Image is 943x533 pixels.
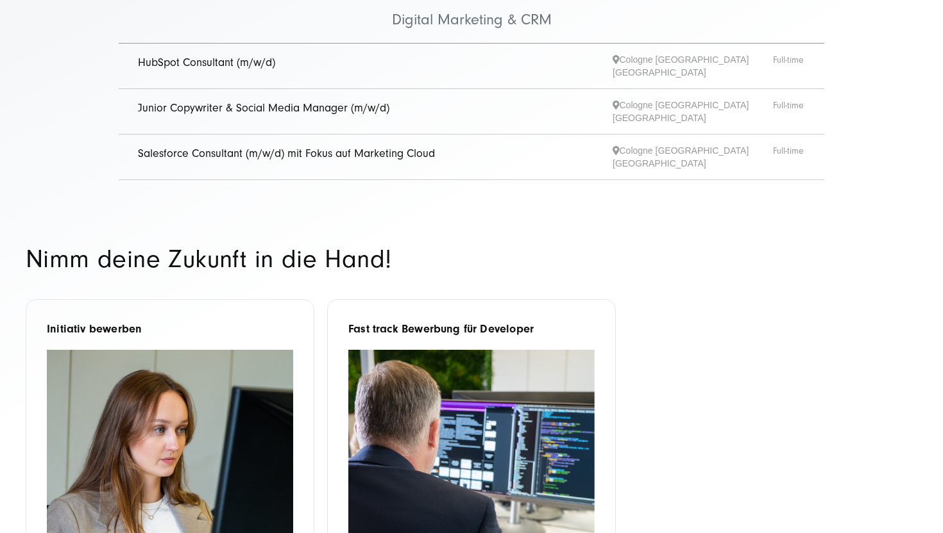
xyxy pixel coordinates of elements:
[773,99,805,124] span: Full-time
[613,53,773,79] span: Cologne [GEOGRAPHIC_DATA] [GEOGRAPHIC_DATA]
[138,56,275,69] a: HubSpot Consultant (m/w/d)
[47,320,293,338] h6: Initiativ bewerben
[773,144,805,170] span: Full-time
[773,53,805,79] span: Full-time
[348,320,595,338] h6: Fast track Bewerbung für Developer
[138,101,389,115] a: Junior Copywriter & Social Media Manager (m/w/d)
[26,247,481,272] h2: Nimm deine Zukunft in die Hand!
[613,144,773,170] span: Cologne [GEOGRAPHIC_DATA] [GEOGRAPHIC_DATA]
[138,147,435,160] a: Salesforce Consultant (m/w/d) mit Fokus auf Marketing Cloud
[613,99,773,124] span: Cologne [GEOGRAPHIC_DATA] [GEOGRAPHIC_DATA]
